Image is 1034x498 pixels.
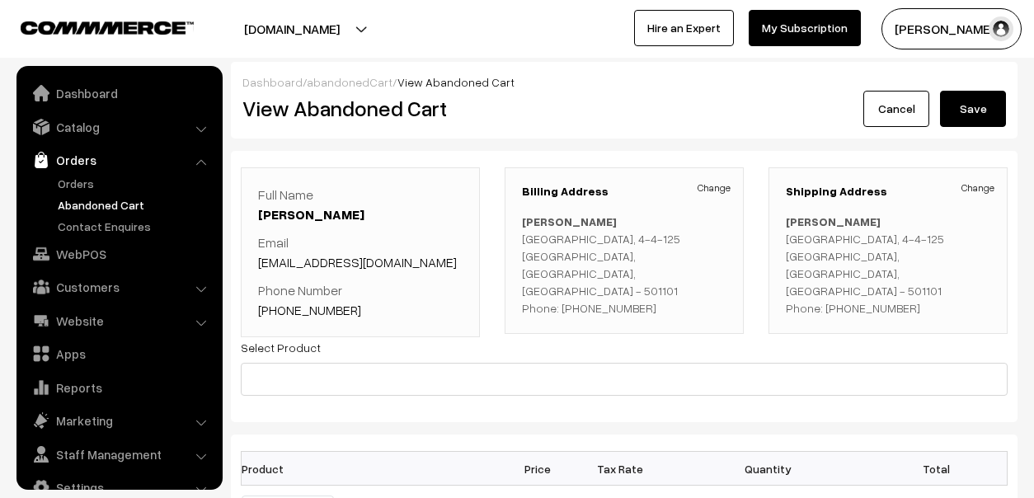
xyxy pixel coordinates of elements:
[21,145,217,175] a: Orders
[21,16,165,36] a: COMMMERCE
[496,452,579,486] th: Price
[258,185,463,224] p: Full Name
[940,91,1006,127] button: Save
[522,185,726,199] h3: Billing Address
[881,8,1022,49] button: [PERSON_NAME]…
[241,339,321,356] label: Select Product
[21,272,217,302] a: Customers
[307,75,392,89] a: abandonedCart
[786,213,990,317] p: [GEOGRAPHIC_DATA], 4-4-125 [GEOGRAPHIC_DATA], [GEOGRAPHIC_DATA], [GEOGRAPHIC_DATA] - 501101 Phone...
[242,75,303,89] a: Dashboard
[258,254,457,270] a: [EMAIL_ADDRESS][DOMAIN_NAME]
[54,175,217,192] a: Orders
[258,280,463,320] p: Phone Number
[876,452,958,486] th: Total
[698,181,731,195] a: Change
[258,206,364,223] a: [PERSON_NAME]
[21,306,217,336] a: Website
[21,78,217,108] a: Dashboard
[21,339,217,369] a: Apps
[21,406,217,435] a: Marketing
[21,373,217,402] a: Reports
[21,112,217,142] a: Catalog
[749,10,861,46] a: My Subscription
[397,75,515,89] span: View Abandoned Cart
[522,214,617,228] b: [PERSON_NAME]
[863,91,929,127] a: Cancel
[786,185,990,199] h3: Shipping Address
[661,452,876,486] th: Quantity
[786,214,881,228] b: [PERSON_NAME]
[21,239,217,269] a: WebPOS
[54,218,217,235] a: Contact Enquires
[961,181,994,195] a: Change
[522,213,726,317] p: [GEOGRAPHIC_DATA], 4-4-125 [GEOGRAPHIC_DATA], [GEOGRAPHIC_DATA], [GEOGRAPHIC_DATA] - 501101 Phone...
[21,21,194,34] img: COMMMERCE
[242,73,1006,91] div: / /
[579,452,661,486] th: Tax Rate
[242,452,344,486] th: Product
[989,16,1013,41] img: user
[258,233,463,272] p: Email
[634,10,734,46] a: Hire an Expert
[54,196,217,214] a: Abandoned Cart
[258,302,361,318] a: [PHONE_NUMBER]
[21,439,217,469] a: Staff Management
[186,8,397,49] button: [DOMAIN_NAME]
[242,96,612,121] h2: View Abandoned Cart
